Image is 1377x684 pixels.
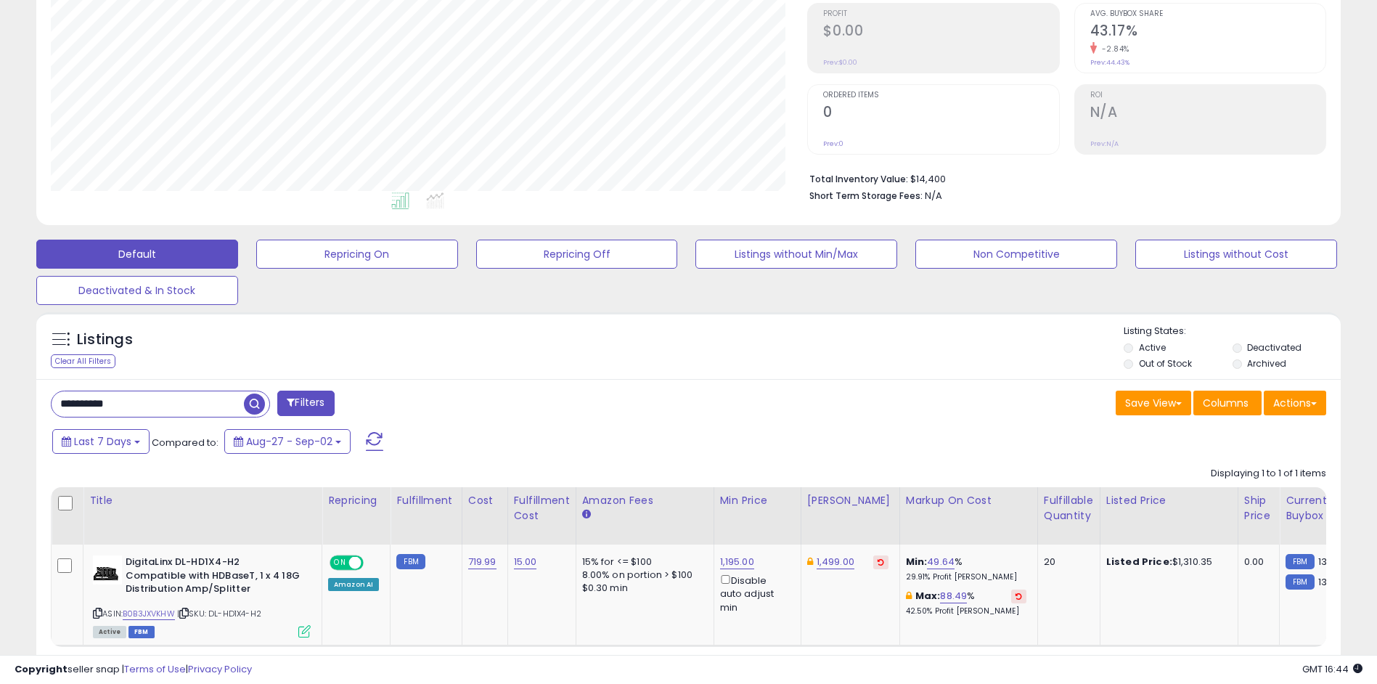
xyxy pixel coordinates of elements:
[514,493,570,524] div: Fulfillment Cost
[468,493,502,508] div: Cost
[809,173,908,185] b: Total Inventory Value:
[809,169,1315,187] li: $14,400
[51,354,115,368] div: Clear All Filters
[906,493,1031,508] div: Markup on Cost
[1097,44,1129,54] small: -2.84%
[93,555,122,585] img: 416caNg0aCL._SL40_.jpg
[93,555,311,636] div: ASIN:
[77,330,133,350] h5: Listings
[126,555,302,600] b: DigitaLinx DL-HD1X4-H2 Compatible with HDBaseT, 1 x 4 18G Distribution Amp/Splitter
[1244,555,1268,569] div: 0.00
[823,10,1058,18] span: Profit
[1106,555,1227,569] div: $1,310.35
[1302,662,1362,676] span: 2025-09-10 16:44 GMT
[396,554,425,569] small: FBM
[906,606,1026,616] p: 42.50% Profit [PERSON_NAME]
[899,487,1037,545] th: The percentage added to the cost of goods (COGS) that forms the calculator for Min & Max prices.
[915,240,1117,269] button: Non Competitive
[1090,10,1325,18] span: Avg. Buybox Share
[720,572,790,614] div: Disable auto adjust min
[256,240,458,269] button: Repricing On
[1247,357,1286,370] label: Archived
[906,555,1026,582] div: %
[940,589,967,603] a: 88.49
[15,663,252,677] div: seller snap | |
[328,578,379,591] div: Amazon AI
[328,493,384,508] div: Repricing
[277,391,334,416] button: Filters
[1044,493,1094,524] div: Fulfillable Quantity
[1286,574,1314,590] small: FBM
[582,569,703,582] div: 8.00% on portion > $100
[1286,554,1314,569] small: FBM
[93,626,126,638] span: All listings currently available for purchase on Amazon
[817,555,854,569] a: 1,499.00
[1106,493,1232,508] div: Listed Price
[720,493,795,508] div: Min Price
[695,240,897,269] button: Listings without Min/Max
[1044,555,1089,569] div: 20
[720,555,754,569] a: 1,195.00
[1090,58,1129,67] small: Prev: 44.43%
[396,493,455,508] div: Fulfillment
[1090,139,1119,148] small: Prev: N/A
[152,436,218,449] span: Compared to:
[582,582,703,595] div: $0.30 min
[1090,23,1325,42] h2: 43.17%
[246,434,332,449] span: Aug-27 - Sep-02
[514,555,537,569] a: 15.00
[809,190,923,202] b: Short Term Storage Fees:
[224,429,351,454] button: Aug-27 - Sep-02
[906,572,1026,582] p: 29.91% Profit [PERSON_NAME]
[15,662,68,676] strong: Copyright
[1090,104,1325,123] h2: N/A
[74,434,131,449] span: Last 7 Days
[1139,357,1192,370] label: Out of Stock
[1318,555,1350,569] span: 1310.35
[823,23,1058,42] h2: $0.00
[823,58,857,67] small: Prev: $0.00
[906,590,1026,616] div: %
[36,240,238,269] button: Default
[582,508,591,521] small: Amazon Fees.
[52,429,150,454] button: Last 7 Days
[1244,493,1273,524] div: Ship Price
[124,662,186,676] a: Terms of Use
[128,626,155,638] span: FBM
[823,91,1058,99] span: Ordered Items
[1090,91,1325,99] span: ROI
[1139,341,1166,354] label: Active
[1286,493,1360,524] div: Current Buybox Price
[823,104,1058,123] h2: 0
[927,555,955,569] a: 49.64
[1264,391,1326,415] button: Actions
[823,139,843,148] small: Prev: 0
[468,555,497,569] a: 719.99
[1193,391,1262,415] button: Columns
[1203,396,1249,410] span: Columns
[807,493,894,508] div: [PERSON_NAME]
[188,662,252,676] a: Privacy Policy
[906,555,928,569] b: Min:
[89,493,316,508] div: Title
[1135,240,1337,269] button: Listings without Cost
[123,608,175,620] a: B0B3JXVKHW
[476,240,678,269] button: Repricing Off
[1124,325,1341,338] p: Listing States:
[582,493,708,508] div: Amazon Fees
[1116,391,1191,415] button: Save View
[177,608,261,619] span: | SKU: DL-HD1X4-H2
[1247,341,1302,354] label: Deactivated
[361,557,385,569] span: OFF
[915,589,941,603] b: Max:
[925,189,942,203] span: N/A
[1106,555,1172,569] b: Listed Price:
[1318,575,1336,589] span: 1313
[36,276,238,305] button: Deactivated & In Stock
[1211,467,1326,481] div: Displaying 1 to 1 of 1 items
[582,555,703,569] div: 15% for <= $100
[331,557,349,569] span: ON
